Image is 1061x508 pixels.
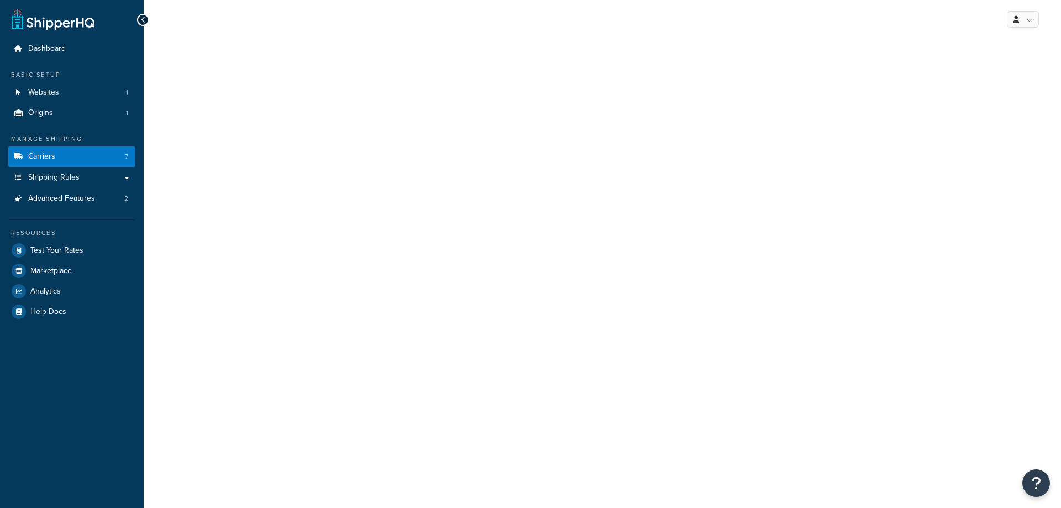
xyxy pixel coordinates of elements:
a: Marketplace [8,261,135,281]
span: 7 [125,152,128,161]
a: Origins1 [8,103,135,123]
span: Carriers [28,152,55,161]
span: Test Your Rates [30,246,83,255]
a: Carriers7 [8,146,135,167]
span: Analytics [30,287,61,296]
a: Dashboard [8,39,135,59]
li: Carriers [8,146,135,167]
a: Test Your Rates [8,240,135,260]
span: Advanced Features [28,194,95,203]
span: Dashboard [28,44,66,54]
span: 1 [126,88,128,97]
span: 2 [124,194,128,203]
span: Shipping Rules [28,173,80,182]
span: Help Docs [30,307,66,317]
span: Websites [28,88,59,97]
li: Advanced Features [8,188,135,209]
span: 1 [126,108,128,118]
a: Analytics [8,281,135,301]
span: Origins [28,108,53,118]
li: Websites [8,82,135,103]
div: Resources [8,228,135,238]
div: Manage Shipping [8,134,135,144]
button: Open Resource Center [1022,469,1050,497]
a: Shipping Rules [8,167,135,188]
a: Websites1 [8,82,135,103]
a: Help Docs [8,302,135,322]
a: Advanced Features2 [8,188,135,209]
span: Marketplace [30,266,72,276]
div: Basic Setup [8,70,135,80]
li: Origins [8,103,135,123]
